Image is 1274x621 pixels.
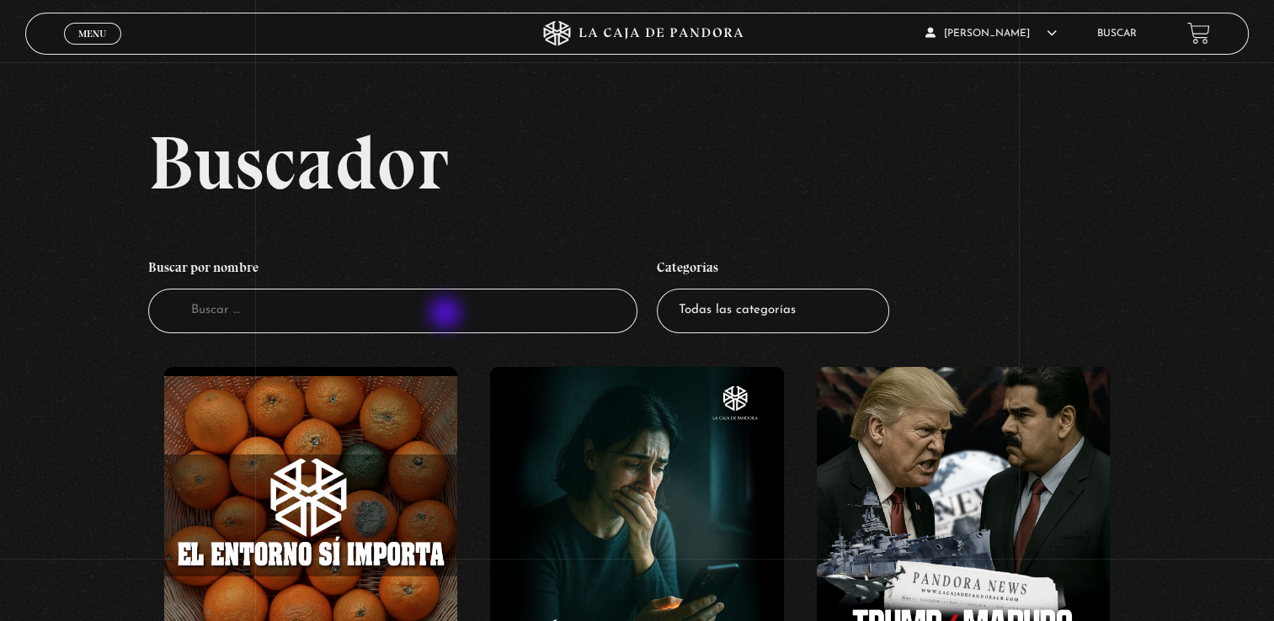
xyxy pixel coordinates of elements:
a: Buscar [1097,29,1137,39]
span: Cerrar [72,43,112,55]
span: [PERSON_NAME] [925,29,1057,39]
h4: Buscar por nombre [148,251,637,289]
a: View your shopping cart [1187,22,1210,45]
h2: Buscador [148,125,1249,200]
span: Menu [78,29,106,39]
h4: Categorías [657,251,889,289]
